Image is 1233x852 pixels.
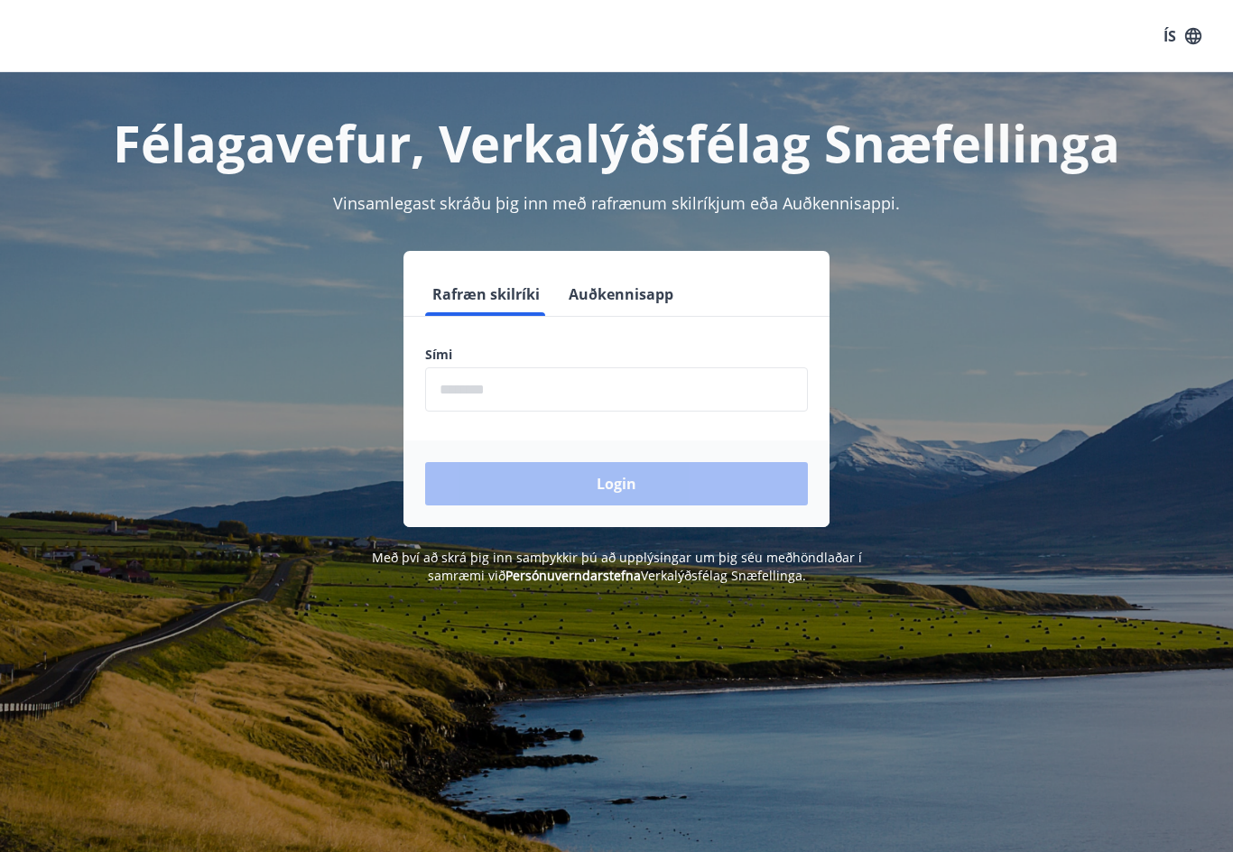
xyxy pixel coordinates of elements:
span: Með því að skrá þig inn samþykkir þú að upplýsingar um þig séu meðhöndlaðar í samræmi við Verkalý... [372,549,862,584]
h1: Félagavefur, Verkalýðsfélag Snæfellinga [22,108,1211,177]
button: ÍS [1154,20,1211,52]
span: Vinsamlegast skráðu þig inn með rafrænum skilríkjum eða Auðkennisappi. [333,192,900,214]
label: Sími [425,346,808,364]
a: Persónuverndarstefna [505,567,641,584]
button: Rafræn skilríki [425,273,547,316]
button: Auðkennisapp [561,273,681,316]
